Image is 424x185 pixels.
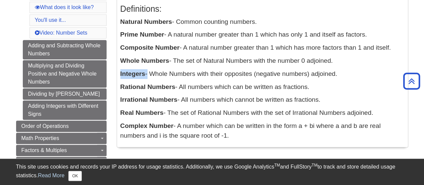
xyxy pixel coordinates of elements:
[16,157,107,168] a: Fractions
[120,95,405,105] p: - All numbers which cannot be written as fractions.
[35,4,94,10] a: What does it look like?
[120,69,405,79] p: - Whole Numbers with their opposites (negative numbers) adjoined.
[120,43,405,53] p: - A natural number greater than 1 which has more factors than 1 and itself.
[21,147,67,153] span: Factors & Multiples
[16,133,107,144] a: Math Properties
[120,30,405,40] p: - A natural number greater than 1 which has only 1 and itself as factors.
[16,121,107,132] a: Order of Operations
[68,171,81,181] button: Close
[274,163,280,168] sup: TM
[120,70,145,77] b: Integers
[16,163,408,181] div: This site uses cookies and records your IP address for usage statistics. Additionally, we use Goo...
[38,173,64,178] a: Read More
[21,135,59,141] span: Math Properties
[35,30,87,36] a: Video: Number Sets
[120,96,178,103] b: Irrational Numbers
[120,122,174,129] b: Complex Number
[120,44,180,51] b: Composite Number
[120,121,405,141] p: - A number which can be written in the form a + bi where a and b are real numbers and i is the sq...
[120,4,405,14] h3: Definitions:
[120,109,164,116] b: Real Numbers
[23,60,107,88] a: Multiplying and Dividing Positive and Negative Whole Numbers
[23,88,107,100] a: Dividing by [PERSON_NAME]
[35,17,66,23] a: You'll use it...
[120,56,405,66] p: - The set of Natural Numbers with the number 0 adjoined.
[120,18,172,25] b: Natural Numbers
[312,163,317,168] sup: TM
[401,77,422,86] a: Back to Top
[120,108,405,118] p: - The set of Rational Numbers with the set of Irrational Numbers adjoined.
[120,31,164,38] b: Prime Number
[120,82,405,92] p: - All numbers which can be written as fractions.
[23,40,107,59] a: Adding and Subtracting Whole Numbers
[16,145,107,156] a: Factors & Multiples
[21,123,69,129] span: Order of Operations
[120,83,175,90] b: Rational Numbers
[120,57,169,64] b: Whole Numbers
[23,100,107,120] a: Adding Integers with Different Signs
[120,17,405,27] p: - Common counting numbers.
